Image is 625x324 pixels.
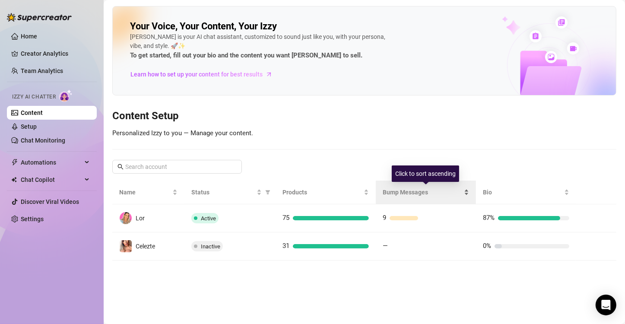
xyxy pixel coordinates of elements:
span: 31 [282,242,289,250]
div: Open Intercom Messenger [596,295,616,315]
span: 75 [282,214,289,222]
th: Bump Messages [376,181,476,204]
span: 0% [483,242,491,250]
h2: Your Voice, Your Content, Your Izzy [130,20,277,32]
img: ai-chatter-content-library-cLFOSyPT.png [482,7,616,95]
span: thunderbolt [11,159,18,166]
img: Lor [120,212,132,224]
div: Click to sort ascending [392,165,459,182]
img: AI Chatter [59,89,73,102]
span: Products [282,187,362,197]
strong: To get started, fill out your bio and the content you want [PERSON_NAME] to sell. [130,51,362,59]
span: Inactive [201,243,220,250]
input: Search account [125,162,230,172]
div: [PERSON_NAME] is your AI chat assistant, customized to sound just like you, with your persona, vi... [130,32,389,61]
img: Celezte [120,240,132,252]
span: Lor [136,215,145,222]
img: logo-BBDzfeDw.svg [7,13,72,22]
span: arrow-right [265,70,273,79]
span: Status [191,187,255,197]
a: Learn how to set up your content for best results [130,67,279,81]
span: filter [265,190,270,195]
span: — [383,242,388,250]
span: 87% [483,214,495,222]
th: Products [276,181,376,204]
a: Content [21,109,43,116]
span: Celezte [136,243,155,250]
span: Active [201,215,216,222]
a: Discover Viral Videos [21,198,79,205]
span: filter [263,186,272,199]
th: Status [184,181,276,204]
th: Name [112,181,184,204]
span: Izzy AI Chatter [12,93,56,101]
a: Team Analytics [21,67,63,74]
a: Creator Analytics [21,47,90,60]
a: Chat Monitoring [21,137,65,144]
span: 9 [383,214,386,222]
a: Setup [21,123,37,130]
a: Settings [21,216,44,222]
span: Automations [21,156,82,169]
th: Bio [476,181,576,204]
span: Chat Copilot [21,173,82,187]
img: Chat Copilot [11,177,17,183]
a: Home [21,33,37,40]
span: Bump Messages [383,187,462,197]
span: Learn how to set up your content for best results [130,70,263,79]
span: Name [119,187,171,197]
span: search [117,164,124,170]
span: Bio [483,187,562,197]
h3: Content Setup [112,109,616,123]
span: Personalized Izzy to you — Manage your content. [112,129,253,137]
